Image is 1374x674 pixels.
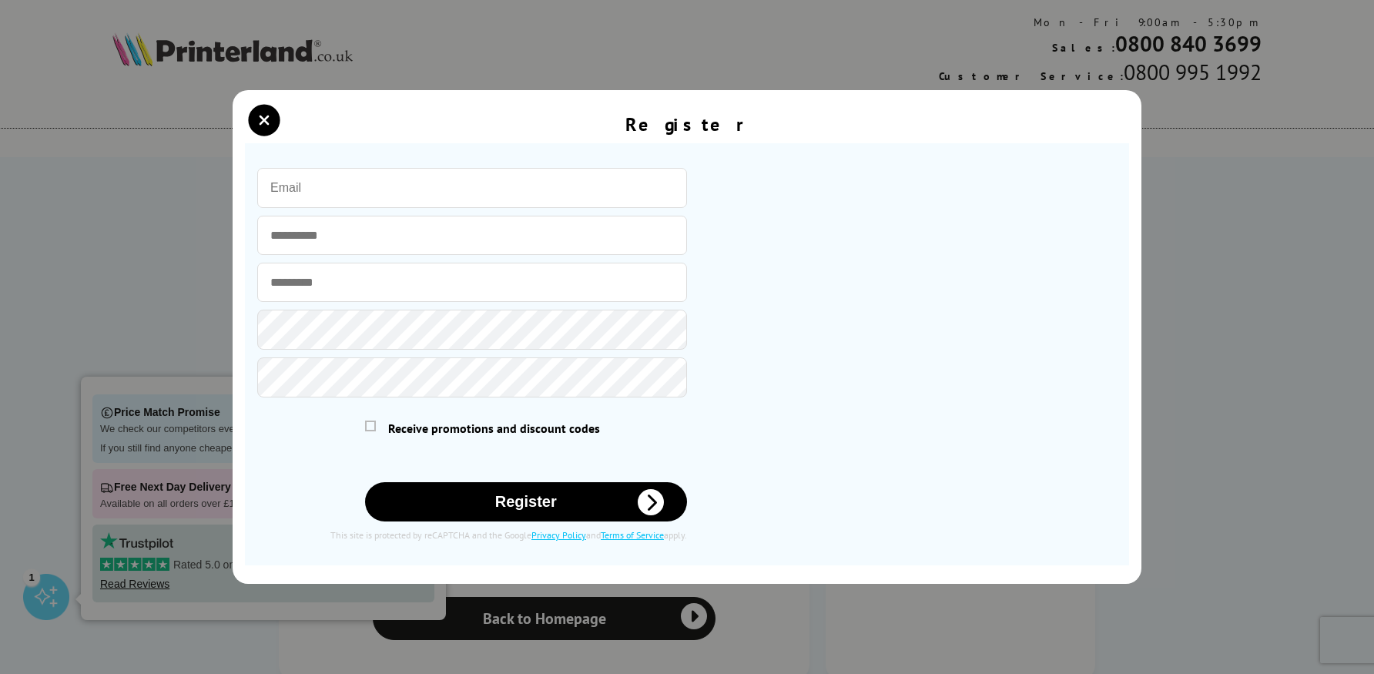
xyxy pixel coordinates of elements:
[253,109,276,132] button: close modal
[531,529,586,541] a: Privacy Policy
[601,529,664,541] a: Terms of Service
[365,482,688,521] button: Register
[257,529,687,541] div: This site is protected by reCAPTCHA and the Google and apply.
[257,168,687,208] input: Email
[625,112,749,136] div: Register
[388,421,600,436] span: Receive promotions and discount codes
